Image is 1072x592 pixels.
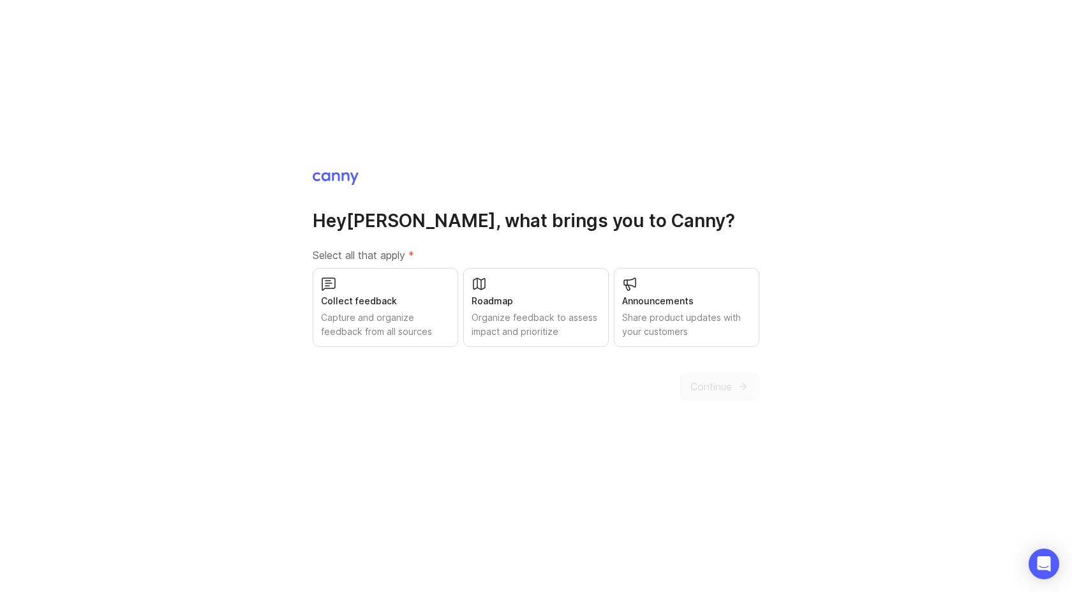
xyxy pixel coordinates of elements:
[313,209,759,232] h1: Hey [PERSON_NAME] , what brings you to Canny?
[472,311,600,339] div: Organize feedback to assess impact and prioritize
[472,294,600,308] div: Roadmap
[1029,549,1059,579] div: Open Intercom Messenger
[313,172,359,185] img: Canny Home
[622,311,751,339] div: Share product updates with your customers
[463,268,609,347] button: RoadmapOrganize feedback to assess impact and prioritize
[321,294,450,308] div: Collect feedback
[321,311,450,339] div: Capture and organize feedback from all sources
[313,248,759,263] label: Select all that apply
[614,268,759,347] button: AnnouncementsShare product updates with your customers
[622,294,751,308] div: Announcements
[313,268,458,347] button: Collect feedbackCapture and organize feedback from all sources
